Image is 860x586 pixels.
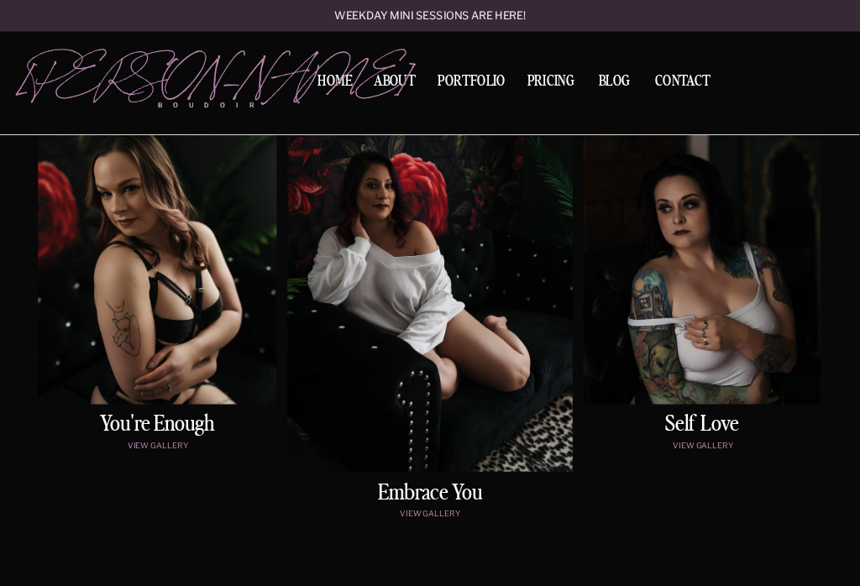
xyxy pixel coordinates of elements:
a: Self love [584,414,820,437]
a: About [370,75,419,94]
a: Portfolio [433,75,510,94]
p: boudoir [158,100,277,110]
a: view gallery [314,509,546,521]
a: [PERSON_NAME] [19,51,276,94]
a: Pricing [523,75,579,94]
a: view gallery [41,441,273,453]
a: view gallery [587,441,819,453]
a: Weekday mini sessions are here! [296,11,564,24]
a: BLOG [592,75,637,87]
a: You're enough [41,414,273,437]
a: embrace You [310,483,550,505]
a: Contact [649,75,716,90]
